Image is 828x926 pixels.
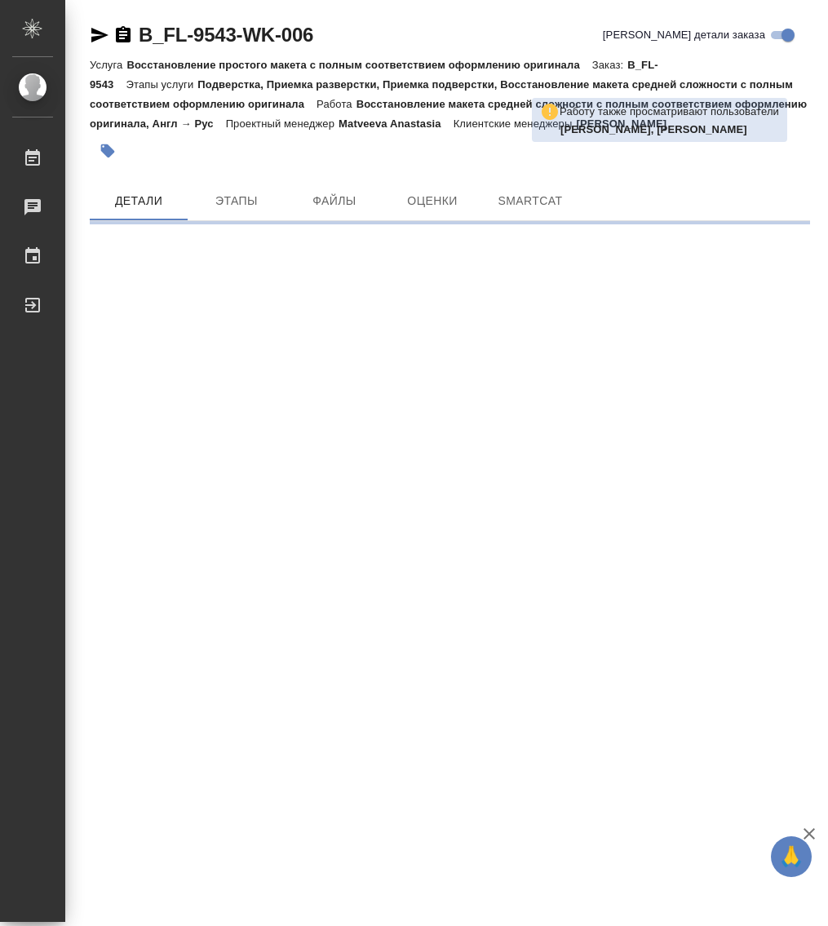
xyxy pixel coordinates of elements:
[560,122,779,138] p: Сархатов Руслан, Архипова Екатерина
[100,191,178,211] span: Детали
[139,24,313,46] a: B_FL-9543-WK-006
[126,59,591,71] p: Восстановление простого макета с полным соответствием оформлению оригинала
[317,98,356,110] p: Работа
[197,191,276,211] span: Этапы
[90,25,109,45] button: Скопировать ссылку для ЯМессенджера
[491,191,569,211] span: SmartCat
[90,133,126,169] button: Добавить тэг
[393,191,472,211] span: Оценки
[560,123,747,135] b: [PERSON_NAME], [PERSON_NAME]
[126,78,197,91] p: Этапы услуги
[592,59,627,71] p: Заказ:
[777,840,805,874] span: 🙏
[454,117,577,130] p: Клиентские менеджеры
[113,25,133,45] button: Скопировать ссылку
[226,117,339,130] p: Проектный менеджер
[90,59,126,71] p: Услуга
[90,98,807,130] p: Восстановление макета средней сложности с полным соответствием оформлению оригинала, Англ → Рус
[339,117,454,130] p: Matveeva Anastasia
[560,104,779,120] p: Работу также просматривают пользователи
[295,191,374,211] span: Файлы
[90,78,793,110] p: Подверстка, Приемка разверстки, Приемка подверстки, Восстановление макета средней сложности с пол...
[603,27,765,43] span: [PERSON_NAME] детали заказа
[771,836,812,877] button: 🙏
